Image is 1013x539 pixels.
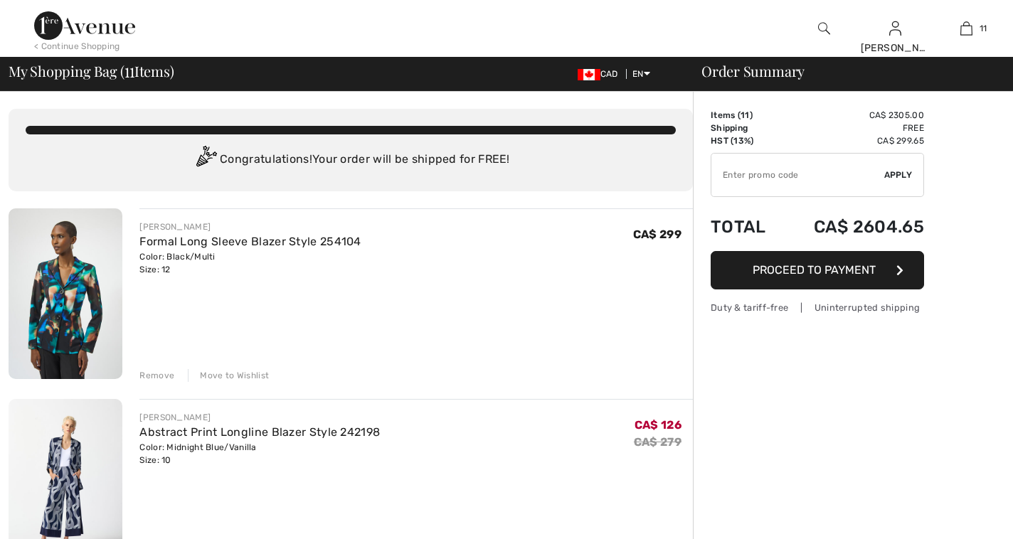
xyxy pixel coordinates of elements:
[634,435,681,449] s: CA$ 279
[139,369,174,382] div: Remove
[753,263,876,277] span: Proceed to Payment
[139,235,361,248] a: Formal Long Sleeve Blazer Style 254104
[711,134,782,147] td: HST (13%)
[34,11,135,40] img: 1ère Avenue
[34,40,120,53] div: < Continue Shopping
[980,22,987,35] span: 11
[711,109,782,122] td: Items ( )
[139,411,380,424] div: [PERSON_NAME]
[782,134,924,147] td: CA$ 299.65
[889,20,901,37] img: My Info
[139,250,361,276] div: Color: Black/Multi Size: 12
[578,69,624,79] span: CAD
[741,110,750,120] span: 11
[711,301,924,314] div: Duty & tariff-free | Uninterrupted shipping
[861,41,930,55] div: [PERSON_NAME]
[139,425,380,439] a: Abstract Print Longline Blazer Style 242198
[711,154,884,196] input: Promo code
[711,122,782,134] td: Shipping
[188,369,269,382] div: Move to Wishlist
[635,418,681,432] span: CA$ 126
[782,203,924,251] td: CA$ 2604.65
[633,228,681,241] span: CA$ 299
[9,208,122,379] img: Formal Long Sleeve Blazer Style 254104
[9,64,174,78] span: My Shopping Bag ( Items)
[884,169,913,181] span: Apply
[889,21,901,35] a: Sign In
[960,20,972,37] img: My Bag
[578,69,600,80] img: Canadian Dollar
[632,69,650,79] span: EN
[818,20,830,37] img: search the website
[139,220,361,233] div: [PERSON_NAME]
[931,20,1001,37] a: 11
[191,146,220,174] img: Congratulation2.svg
[711,203,782,251] td: Total
[139,441,380,466] div: Color: Midnight Blue/Vanilla Size: 10
[711,251,924,289] button: Proceed to Payment
[782,122,924,134] td: Free
[26,146,676,174] div: Congratulations! Your order will be shipped for FREE!
[782,109,924,122] td: CA$ 2305.00
[684,64,1004,78] div: Order Summary
[124,60,134,79] span: 11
